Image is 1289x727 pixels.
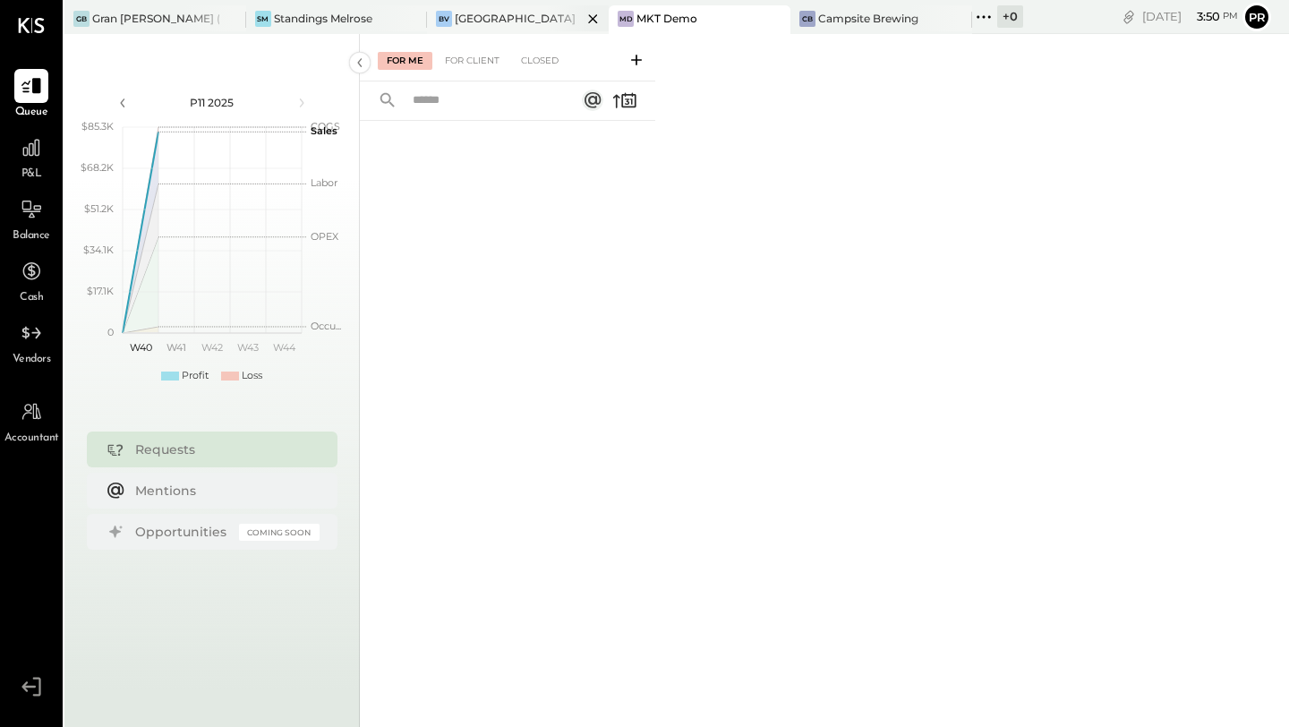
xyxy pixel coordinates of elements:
div: Gran [PERSON_NAME] (New) [92,11,219,26]
div: [GEOGRAPHIC_DATA] [455,11,576,26]
text: $85.3K [81,120,114,133]
a: P&L [1,131,62,183]
div: Closed [512,52,568,70]
div: Profit [182,369,209,383]
div: Coming Soon [239,524,320,541]
div: For Me [378,52,432,70]
a: Queue [1,69,62,121]
div: P11 2025 [136,95,288,110]
a: Vendors [1,316,62,368]
div: GB [73,11,90,27]
span: Cash [20,290,43,306]
text: $51.2K [84,202,114,215]
a: Balance [1,192,62,244]
text: COGS [311,120,340,133]
div: Mentions [135,482,311,500]
text: Sales [311,124,337,137]
div: For Client [436,52,508,70]
text: 0 [107,326,114,338]
text: OPEX [311,230,339,243]
span: Queue [15,105,48,121]
span: Accountant [4,431,59,447]
span: P&L [21,167,42,183]
div: Standings Melrose [274,11,372,26]
text: Occu... [311,320,341,332]
text: $68.2K [81,161,114,174]
div: SM [255,11,271,27]
div: MKT Demo [636,11,697,26]
div: MD [618,11,634,27]
text: W43 [237,341,259,354]
div: + 0 [997,5,1023,28]
text: $17.1K [87,285,114,297]
div: Opportunities [135,523,230,541]
div: Requests [135,440,311,458]
div: copy link [1120,7,1138,26]
a: Cash [1,254,62,306]
a: Accountant [1,395,62,447]
text: W41 [166,341,186,354]
button: Pr [1242,3,1271,31]
div: [DATE] [1142,8,1238,25]
div: Loss [242,369,262,383]
text: W44 [272,341,295,354]
text: Labor [311,176,337,189]
span: Balance [13,228,50,244]
text: $34.1K [83,244,114,256]
div: CB [799,11,815,27]
text: W40 [129,341,151,354]
span: Vendors [13,352,51,368]
div: Campsite Brewing [818,11,918,26]
text: W42 [201,341,223,354]
div: BV [436,11,452,27]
